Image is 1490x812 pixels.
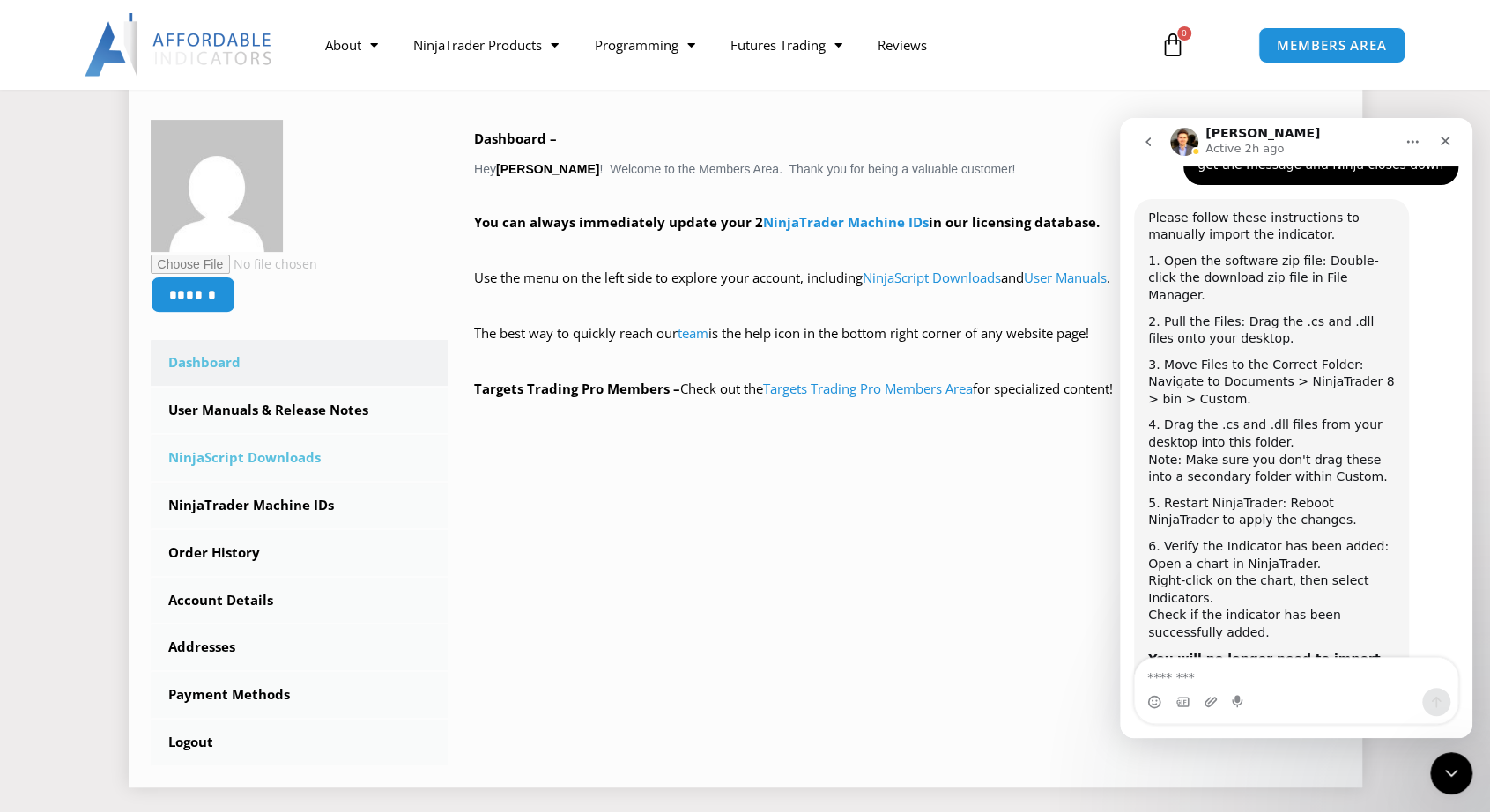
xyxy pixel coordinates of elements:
span: MEMBERS AREA [1277,39,1387,52]
a: MEMBERS AREA [1258,27,1405,63]
a: Logout [151,720,448,765]
a: Account Details [151,578,448,624]
a: Order History [151,530,448,576]
p: The best way to quickly reach our is the help icon in the bottom right corner of any website page! [474,321,1340,371]
a: NinjaScript Downloads [863,269,1001,286]
a: About [308,25,396,65]
iframe: Intercom live chat [1430,752,1472,794]
img: LogoAI | Affordable Indicators – NinjaTrader [85,13,274,77]
p: Check out the for specialized content! [474,377,1340,402]
strong: Targets Trading Pro Members – [474,380,680,397]
b: Dashboard – [474,129,557,147]
img: a494b84cbd3b50146e92c8d47044f99b8b062120adfec278539270dc0cbbfc9c [151,120,283,252]
a: NinjaTrader Machine IDs [763,213,929,231]
a: User Manuals [1024,269,1107,286]
div: Hey ! Welcome to the Members Area. Thank you for being a valuable customer! [474,127,1340,402]
a: Dashboard [151,340,448,386]
nav: Menu [308,25,1139,65]
span: 0 [1177,26,1191,41]
a: NinjaTrader Machine IDs [151,483,448,528]
a: Futures Trading [712,25,859,65]
a: Payment Methods [151,672,448,718]
a: Addresses [151,624,448,670]
strong: [PERSON_NAME] [496,162,599,176]
a: NinjaScript Downloads [151,435,448,481]
a: Reviews [859,25,944,65]
nav: Account pages [151,340,448,765]
a: User Manuals & Release Notes [151,388,448,433]
a: Programming [576,25,712,65]
iframe: Intercom live chat [1120,118,1472,738]
a: Targets Trading Pro Members Area [763,380,973,397]
a: 0 [1134,19,1212,70]
a: team [678,324,708,342]
a: NinjaTrader Products [396,25,576,65]
p: Use the menu on the left side to explore your account, including and . [474,266,1340,315]
strong: You can always immediately update your 2 in our licensing database. [474,213,1100,231]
